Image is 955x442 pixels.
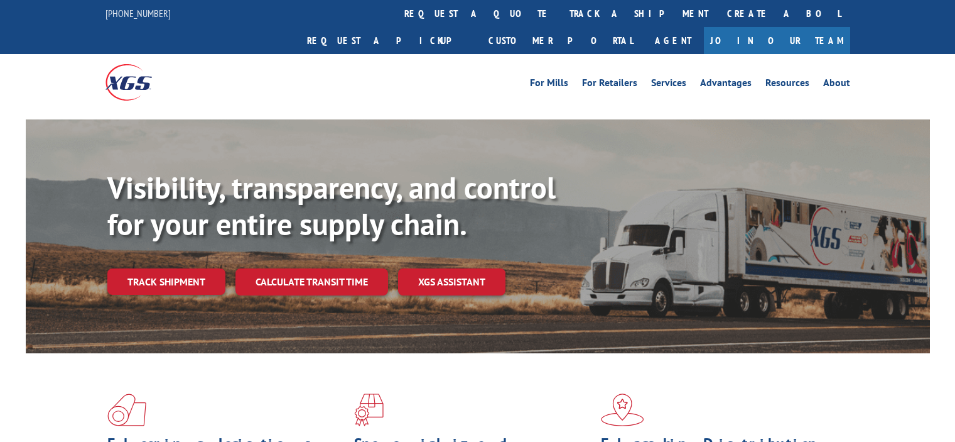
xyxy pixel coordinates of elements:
[107,394,146,426] img: xgs-icon-total-supply-chain-intelligence-red
[235,268,388,296] a: Calculate transit time
[651,78,686,92] a: Services
[704,27,850,54] a: Join Our Team
[107,168,556,243] b: Visibility, transparency, and control for your entire supply chain.
[700,78,752,92] a: Advantages
[642,27,704,54] a: Agent
[398,268,505,296] a: XGS ASSISTANT
[601,394,644,426] img: xgs-icon-flagship-distribution-model-red
[298,27,479,54] a: Request a pickup
[354,394,384,426] img: xgs-icon-focused-on-flooring-red
[105,7,171,19] a: [PHONE_NUMBER]
[530,78,568,92] a: For Mills
[765,78,809,92] a: Resources
[479,27,642,54] a: Customer Portal
[582,78,637,92] a: For Retailers
[823,78,850,92] a: About
[107,268,225,295] a: Track shipment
